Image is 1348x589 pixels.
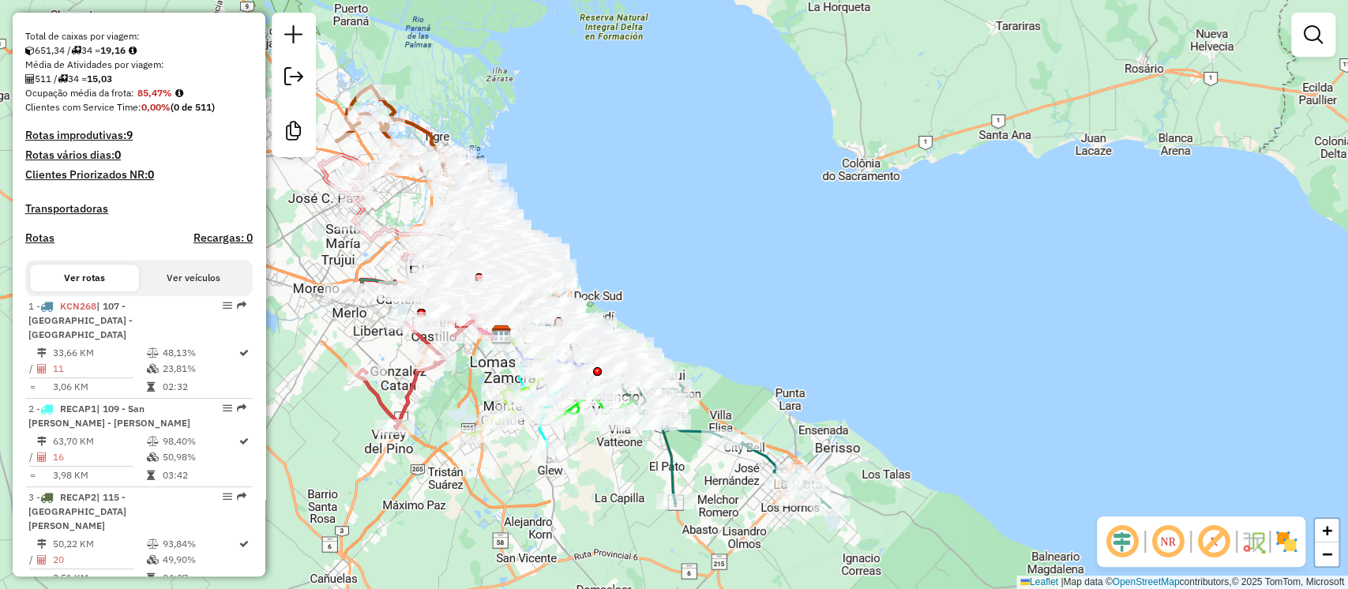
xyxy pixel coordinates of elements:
td: / [28,449,36,465]
td: 33,66 KM [52,345,145,361]
td: 93,84% [161,536,238,552]
strong: 0 [115,148,121,162]
span: 3 - [28,491,126,531]
td: 63,70 KM [52,433,145,449]
strong: 0,00% [141,101,171,113]
i: % de utilização da cubagem [146,364,158,373]
i: % de utilização do peso [146,348,158,358]
span: | 109 - San [PERSON_NAME] - [PERSON_NAME] [28,403,190,429]
i: Tempo total em rota [146,382,154,392]
span: 1 - [28,300,133,340]
td: 02:32 [161,379,238,395]
strong: 9 [126,128,133,142]
button: Ver rotas [30,264,139,291]
i: % de utilização do peso [146,437,158,446]
span: Clientes com Service Time: [25,101,141,113]
img: SAZ AR - TaDa Shipick [491,325,512,345]
a: Criar modelo [278,115,310,151]
i: Tempo total em rota [146,471,154,480]
div: Média de Atividades por viagem: [25,58,253,72]
span: RECAP1 [60,403,96,415]
h4: Rotas vários dias: [25,148,253,162]
span: KCN268 [60,300,96,312]
button: Ver veículos [139,264,248,291]
a: Exibir filtros [1297,19,1329,51]
td: 11 [52,361,145,377]
h4: Recargas: 0 [193,231,253,245]
i: Distância Total [37,348,47,358]
span: Ocultar NR [1149,523,1187,561]
strong: (0 de 511) [171,101,215,113]
a: Zoom in [1315,519,1339,542]
strong: 19,16 [100,44,126,56]
span: | 115 - [GEOGRAPHIC_DATA][PERSON_NAME] [28,491,126,531]
td: 98,40% [161,433,238,449]
em: Opções [223,492,232,501]
strong: 15,03 [87,73,112,84]
span: | [1061,576,1063,587]
h4: Transportadoras [25,202,253,216]
em: Rota exportada [237,492,246,501]
em: Opções [223,403,232,413]
td: = [28,467,36,483]
td: 04:07 [161,570,238,586]
i: % de utilização da cubagem [146,452,158,462]
td: 03:42 [161,467,238,483]
span: 2 - [28,403,190,429]
td: 2,51 KM [52,570,145,586]
img: Fluxo de ruas [1241,529,1266,554]
span: Ocultar deslocamento [1103,523,1141,561]
i: Rota otimizada [239,539,249,549]
a: Leaflet [1020,576,1058,587]
i: Total de Atividades [37,555,47,565]
i: Rota otimizada [239,437,249,446]
span: Ocupação média da frota: [25,87,134,99]
i: Cubagem total roteirizado [25,46,35,55]
td: 3,06 KM [52,379,145,395]
i: Distância Total [37,437,47,446]
i: Total de rotas [71,46,81,55]
a: Rotas [25,231,54,245]
i: % de utilização da cubagem [146,555,158,565]
i: % de utilização do peso [146,539,158,549]
i: Total de Atividades [37,452,47,462]
div: Total de caixas por viagem: [25,29,253,43]
span: | 107 - [GEOGRAPHIC_DATA] - [GEOGRAPHIC_DATA] [28,300,133,340]
img: Exibir/Ocultar setores [1274,529,1299,554]
i: Total de Atividades [37,364,47,373]
div: 651,34 / 34 = [25,43,253,58]
td: 23,81% [161,361,238,377]
em: Média calculada utilizando a maior ocupação (%Peso ou %Cubagem) de cada rota da sessão. Rotas cro... [175,88,183,98]
a: Exportar sessão [278,61,310,96]
i: Rota otimizada [239,348,249,358]
td: / [28,552,36,568]
a: OpenStreetMap [1113,576,1180,587]
td: / [28,361,36,377]
td: 20 [52,552,145,568]
td: 50,22 KM [52,536,145,552]
strong: 85,47% [137,87,172,99]
div: Map data © contributors,© 2025 TomTom, Microsoft [1016,576,1348,589]
span: RECAP2 [60,491,96,503]
span: − [1322,544,1332,564]
a: Nova sessão e pesquisa [278,19,310,54]
td: = [28,570,36,586]
i: Tempo total em rota [146,573,154,583]
td: = [28,379,36,395]
a: Zoom out [1315,542,1339,566]
td: 50,98% [161,449,238,465]
span: + [1322,520,1332,540]
td: 3,98 KM [52,467,145,483]
em: Rota exportada [237,301,246,310]
strong: 0 [148,167,154,182]
td: 16 [52,449,145,465]
span: Exibir rótulo [1195,523,1233,561]
i: Meta Caixas/viagem: 1,00 Diferença: 18,16 [129,46,137,55]
i: Total de Atividades [25,74,35,84]
div: 511 / 34 = [25,72,253,86]
em: Rota exportada [237,403,246,413]
i: Distância Total [37,539,47,549]
h4: Rotas improdutivas: [25,129,253,142]
td: 48,13% [161,345,238,361]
